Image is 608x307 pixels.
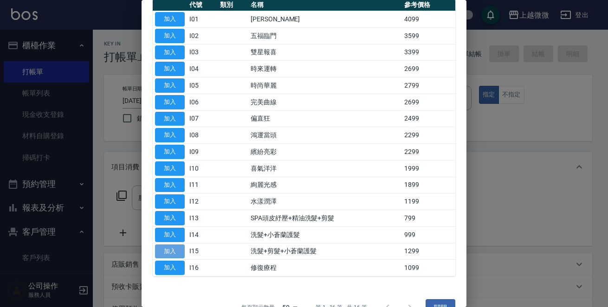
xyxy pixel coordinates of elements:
td: 洗髮+剪髮+小蒼蘭護髮 [248,243,402,260]
button: 加入 [155,178,185,192]
td: 水漾潤澤 [248,193,402,210]
button: 加入 [155,161,185,176]
td: I12 [187,193,218,210]
td: 1299 [402,243,455,260]
td: 3399 [402,44,455,61]
td: 999 [402,226,455,243]
td: I15 [187,243,218,260]
td: 2299 [402,127,455,144]
td: 1899 [402,177,455,193]
button: 加入 [155,244,185,259]
button: 加入 [155,112,185,126]
td: I07 [187,110,218,127]
td: 3599 [402,27,455,44]
td: I05 [187,77,218,94]
button: 加入 [155,62,185,76]
td: I01 [187,11,218,28]
td: 2299 [402,144,455,160]
td: 偏直狂 [248,110,402,127]
td: 完美曲線 [248,94,402,110]
td: 1199 [402,193,455,210]
button: 加入 [155,194,185,209]
td: 絢麗光感 [248,177,402,193]
td: 五福臨門 [248,27,402,44]
button: 加入 [155,95,185,109]
td: 1999 [402,160,455,177]
td: I02 [187,27,218,44]
td: I06 [187,94,218,110]
td: I10 [187,160,218,177]
button: 加入 [155,12,185,26]
td: I04 [187,61,218,77]
td: 2499 [402,110,455,127]
td: 2799 [402,77,455,94]
button: 加入 [155,78,185,93]
td: I09 [187,144,218,160]
button: 加入 [155,211,185,225]
td: 時尚華麗 [248,77,402,94]
td: 雙星報喜 [248,44,402,61]
button: 加入 [155,145,185,159]
td: 2699 [402,61,455,77]
td: SPA頭皮紓壓+精油洗髮+剪髮 [248,210,402,227]
td: 799 [402,210,455,227]
button: 加入 [155,261,185,275]
td: 修復療程 [248,260,402,276]
td: 4099 [402,11,455,28]
td: I13 [187,210,218,227]
button: 加入 [155,228,185,242]
td: I11 [187,177,218,193]
td: 時來運轉 [248,61,402,77]
td: I03 [187,44,218,61]
td: 喜氣洋洋 [248,160,402,177]
td: I14 [187,226,218,243]
td: 2699 [402,94,455,110]
td: [PERSON_NAME] [248,11,402,28]
button: 加入 [155,45,185,60]
button: 加入 [155,128,185,142]
button: 加入 [155,29,185,43]
td: I16 [187,260,218,276]
td: 1099 [402,260,455,276]
td: I08 [187,127,218,144]
td: 鴻運當頭 [248,127,402,144]
td: 洗髮+小蒼蘭護髮 [248,226,402,243]
td: 繽紛亮彩 [248,144,402,160]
